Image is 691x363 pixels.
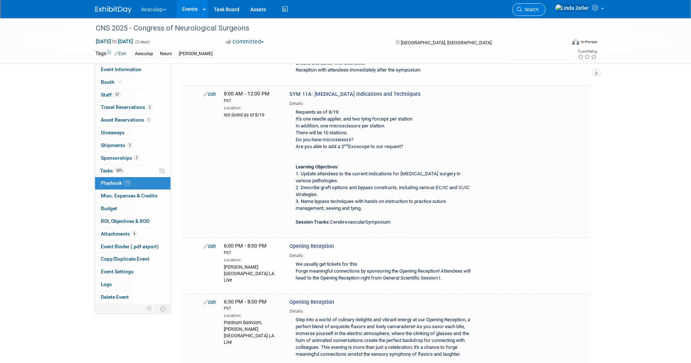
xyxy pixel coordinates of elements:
[224,243,279,256] span: 6:00 PM - 8:00 PM
[177,50,215,58] div: [PERSON_NAME]
[95,139,170,152] a: Shipments3
[555,4,589,12] img: Linda Zeller
[114,92,121,97] span: 37
[289,243,334,249] span: Opening Reception
[101,281,112,287] span: Logs
[101,193,157,199] span: Misc. Expenses & Credits
[118,80,122,84] i: Booth reservation complete
[100,168,124,174] span: Tasks
[147,105,152,110] span: 2
[95,152,170,164] a: Sponsorships2
[95,114,170,126] a: Asset Reservations1
[289,259,476,285] div: We usually get tickets for this Forge meaningful connections by sponsoring the Opening Reception!...
[95,228,170,240] a: Attachments6
[522,7,539,12] span: Search
[101,205,117,211] span: Budget
[95,50,126,58] td: Tags
[95,101,170,114] a: Travel Reservations2
[95,76,170,89] a: Booth
[111,38,118,44] span: to
[224,111,279,118] div: not listed as of 8/19
[289,299,334,305] span: Opening Reception
[158,50,174,58] div: Neuro
[224,319,279,346] div: Platinum Ballroom, [PERSON_NAME][GEOGRAPHIC_DATA] LA Live
[114,51,126,56] a: Edit
[224,104,279,111] div: Location:
[143,304,156,313] td: Personalize Event Tab Strip
[289,306,476,314] div: Details:
[134,155,139,160] span: 2
[224,299,279,311] span: 6:30 PM - 8:00 PM
[135,40,150,44] span: (3 days)
[344,143,348,147] sup: nd
[101,130,124,135] span: Giveaways
[289,91,420,97] span: SYM 11A: [MEDICAL_DATA] Indications and Techniques
[224,311,279,319] div: Location:
[101,66,141,72] span: Event Information
[93,22,555,35] div: CNS 2025 - Congress of Neurological Surgeons
[101,104,152,110] span: Travel Reservations
[95,278,170,291] a: Logs
[577,50,597,53] div: Event Rating
[401,40,491,45] span: [GEOGRAPHIC_DATA], [GEOGRAPHIC_DATA]
[95,38,133,45] span: [DATE] [DATE]
[512,3,546,16] a: Search
[156,304,170,313] td: Toggle Event Tabs
[95,177,170,189] a: Playbook11
[223,38,267,46] button: Committed
[95,266,170,278] a: Event Settings
[224,306,279,311] div: PST
[95,253,170,265] a: Copy/Duplicate Event
[101,231,137,237] span: Attachments
[224,256,279,263] div: Location:
[95,6,132,13] img: ExhibitDay
[95,127,170,139] a: Giveaways
[289,107,476,229] div: Requests as of 8/19: It’s one needle applier, and two tying forceps per station In addition, one ...
[115,168,124,173] span: 60%
[146,117,151,123] span: 1
[203,299,216,305] a: Edit
[203,91,216,97] a: Edit
[296,219,330,225] b: Session Tracks:
[224,91,279,103] span: 8:00 AM - 12:00 PM
[523,38,598,49] div: Event Format
[101,92,121,98] span: Staff
[95,215,170,228] a: ROI, Objectives & ROO
[572,39,579,45] img: Format-Inperson.png
[289,98,476,107] div: Details:
[101,155,139,161] span: Sponsorships
[224,98,279,104] div: PST
[101,142,132,148] span: Shipments
[95,241,170,253] a: Event Binder (.pdf export)
[95,165,170,177] a: Tasks60%
[95,64,170,76] a: Event Information
[580,39,597,45] div: In-Person
[124,180,131,186] span: 11
[101,256,149,262] span: Copy/Duplicate Event
[296,164,339,170] b: Learning Objectives:
[133,50,155,58] div: Aesculap
[289,250,476,259] div: Details:
[95,190,170,202] a: Misc. Expenses & Credits
[101,294,129,300] span: Delete Event
[101,117,151,123] span: Asset Reservations
[224,263,279,284] div: [PERSON_NAME] [GEOGRAPHIC_DATA] LA Live
[101,180,131,186] span: Playbook
[101,79,123,85] span: Booth
[101,218,149,224] span: ROI, Objectives & ROO
[95,89,170,101] a: Staff37
[101,244,159,249] span: Event Binder (.pdf export)
[101,269,133,274] span: Event Settings
[95,291,170,303] a: Delete Event
[95,203,170,215] a: Budget
[132,231,137,236] span: 6
[203,244,216,249] a: Edit
[127,142,132,148] span: 3
[224,250,279,256] div: PST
